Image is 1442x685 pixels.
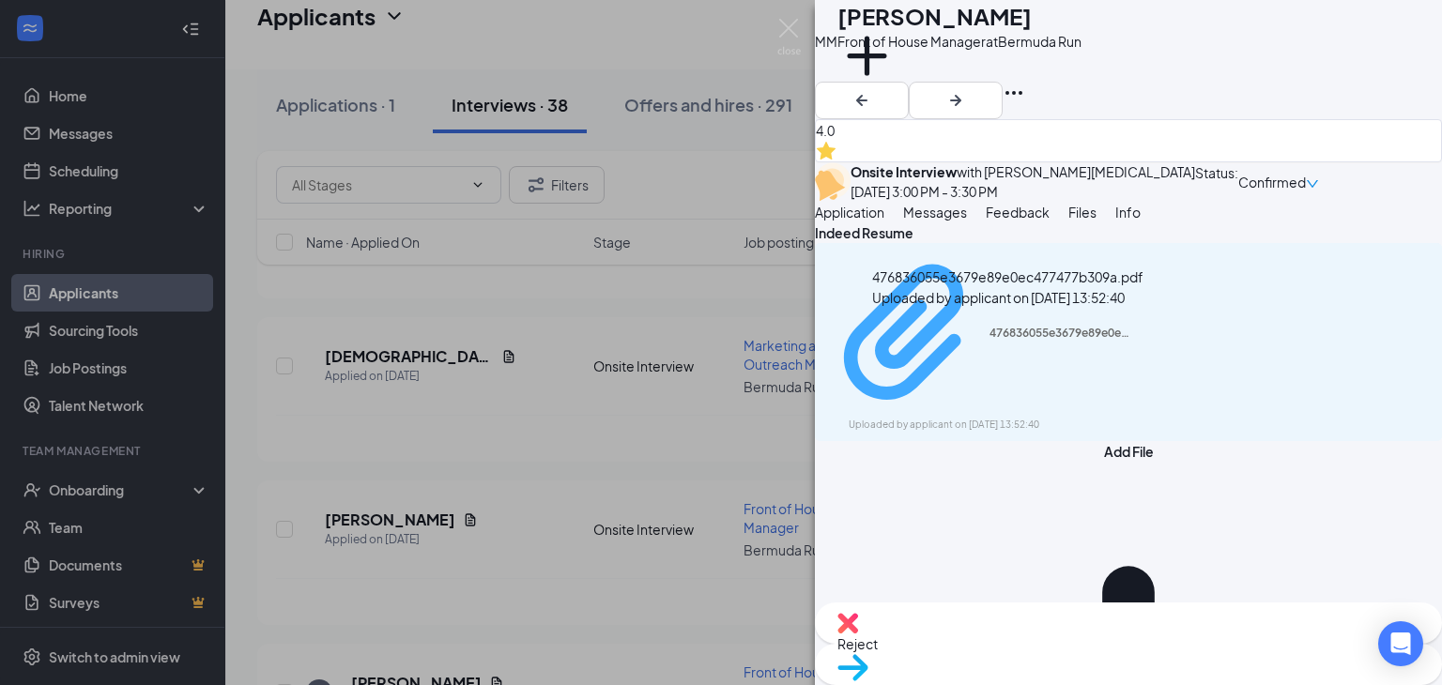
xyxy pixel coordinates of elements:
svg: Ellipses [1003,82,1025,104]
span: Reject [837,633,1419,654]
b: Onsite Interview [851,163,957,180]
span: Feedback [986,204,1050,221]
div: 476836055e3679e89e0ec477477b309a.pdf [989,326,1130,341]
svg: ArrowRight [944,89,967,112]
span: Confirmed [1238,172,1306,192]
div: 476836055e3679e89e0ec477477b309a.pdf Uploaded by applicant on [DATE] 13:52:40 [872,266,1143,308]
span: Application [815,204,884,221]
div: MM [815,31,837,52]
div: with [PERSON_NAME][MEDICAL_DATA] [851,162,1195,181]
div: Front of House Manager at Bermuda Run [837,32,1081,51]
div: Indeed Resume [815,222,1442,243]
div: Status : [1195,162,1238,202]
button: ArrowLeftNew [815,82,909,119]
svg: Plus [837,26,897,85]
span: Info [1115,204,1141,221]
svg: ArrowLeftNew [851,89,873,112]
div: Uploaded by applicant on [DATE] 13:52:40 [849,418,1130,433]
span: down [1306,177,1319,190]
button: ArrowRight [909,82,1003,119]
div: [DATE] 3:00 PM - 3:30 PM [851,181,1195,202]
span: Messages [903,204,967,221]
span: Files [1068,204,1097,221]
button: PlusAdd a tag [837,26,897,106]
a: Paperclip476836055e3679e89e0ec477477b309a.pdfUploaded by applicant on [DATE] 13:52:40 [826,251,1130,433]
span: 4.0 [816,120,1441,141]
svg: Paperclip [826,251,989,415]
div: Open Intercom Messenger [1378,621,1423,666]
